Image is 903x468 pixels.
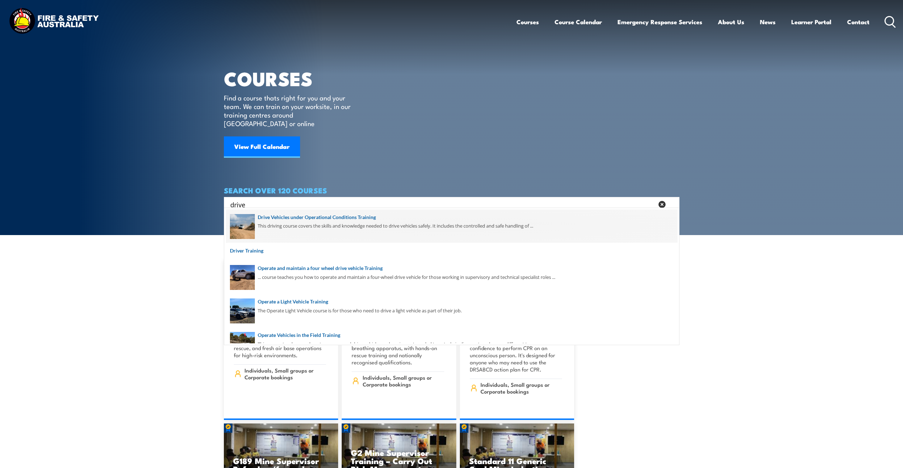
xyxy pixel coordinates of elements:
[224,70,361,87] h1: COURSES
[718,12,744,31] a: About Us
[555,12,602,31] a: Course Calendar
[791,12,831,31] a: Learner Portal
[230,199,654,210] input: Search input
[847,12,870,31] a: Contact
[760,12,776,31] a: News
[230,331,673,339] a: Operate Vehicles in the Field Training
[667,199,677,209] button: Search magnifier button
[232,199,655,209] form: Search form
[363,374,444,388] span: Individuals, Small groups or Corporate bookings
[230,247,673,255] a: Driver Training
[224,136,300,158] a: View Full Calendar
[230,298,673,306] a: Operate a Light Vehicle Training
[470,330,562,373] p: This course includes a pre-course learning component and gives you the confidence to perform CPR ...
[481,381,562,395] span: Individuals, Small groups or Corporate bookings
[352,330,444,366] p: Learn to operate safely in hazardous underground environments using BG4 breathing apparatus, with...
[230,264,673,272] a: Operate and maintain a four wheel drive vehicle Training
[245,367,326,380] span: Individuals, Small groups or Corporate bookings
[618,12,702,31] a: Emergency Response Services
[230,213,673,221] a: Drive Vehicles under Operational Conditions Training
[224,93,354,128] p: Find a course thats right for you and your team. We can train on your worksite, in our training c...
[224,186,679,194] h4: SEARCH OVER 120 COURSES
[516,12,539,31] a: Courses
